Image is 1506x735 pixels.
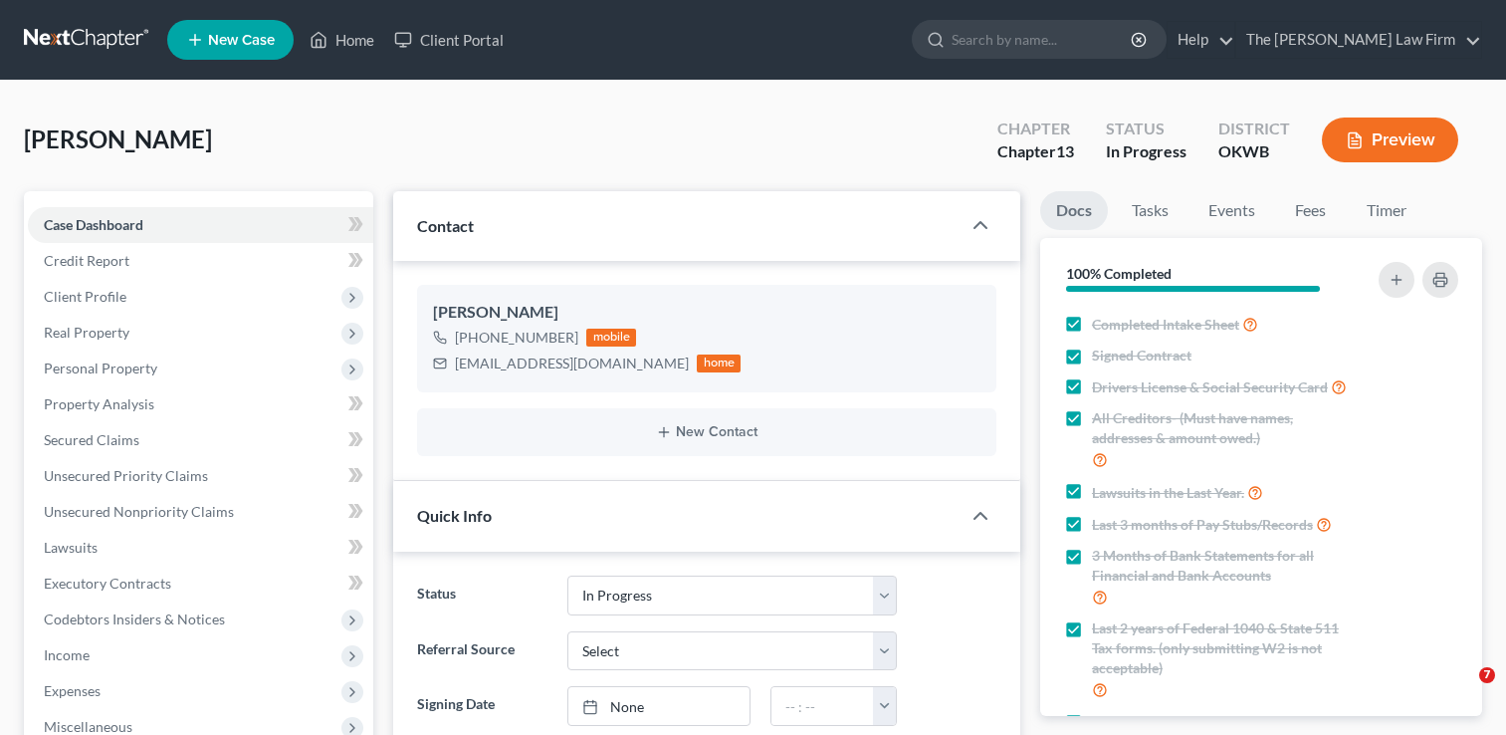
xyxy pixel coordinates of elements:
a: Property Analysis [28,386,373,422]
span: Signed Contract [1092,346,1191,366]
a: Timer [1351,191,1422,230]
span: Credit Report [44,252,129,269]
a: Executory Contracts [28,566,373,602]
span: Last 2 years of Federal 1040 & State 511 Tax forms. (only submitting W2 is not acceptable) [1092,618,1355,678]
div: Chapter [997,140,1074,163]
a: Secured Claims [28,422,373,458]
span: Unsecured Priority Claims [44,467,208,484]
a: Events [1192,191,1271,230]
span: 13 [1056,141,1074,160]
div: home [697,355,741,372]
div: Chapter [997,118,1074,140]
a: Unsecured Priority Claims [28,458,373,494]
button: New Contact [433,424,980,440]
span: Personal Property [44,360,157,376]
span: Contact [417,216,474,235]
div: OKWB [1218,140,1290,163]
span: Drivers License & Social Security Card [1092,377,1328,397]
label: Status [407,576,556,615]
span: Case Dashboard [44,216,143,233]
a: Fees [1279,191,1343,230]
input: -- : -- [771,687,874,725]
a: Tasks [1116,191,1184,230]
span: Miscellaneous [44,718,132,735]
span: Unsecured Nonpriority Claims [44,503,234,520]
a: Case Dashboard [28,207,373,243]
strong: 100% Completed [1066,265,1172,282]
a: Lawsuits [28,530,373,566]
input: Search by name... [952,21,1134,58]
div: mobile [586,329,636,347]
span: Executory Contracts [44,575,171,592]
span: [PERSON_NAME] [24,124,212,153]
a: Help [1168,22,1234,58]
a: Credit Report [28,243,373,279]
span: Property Analysis [44,395,154,412]
div: Status [1106,118,1186,140]
a: The [PERSON_NAME] Law Firm [1236,22,1481,58]
span: Secured Claims [44,431,139,448]
a: Home [300,22,384,58]
span: 3 Months of Bank Statements for all Financial and Bank Accounts [1092,546,1355,586]
a: None [568,687,751,725]
span: Codebtors Insiders & Notices [44,611,225,627]
span: All Creditors- (Must have names, addresses & amount owed.) [1092,408,1355,448]
label: Signing Date [407,686,556,726]
div: [EMAIL_ADDRESS][DOMAIN_NAME] [455,354,689,373]
div: District [1218,118,1290,140]
iframe: Intercom live chat [1438,667,1486,715]
span: Lawsuits [44,539,98,556]
span: Client Profile [44,288,126,305]
span: Quick Info [417,506,492,525]
div: In Progress [1106,140,1186,163]
a: Unsecured Nonpriority Claims [28,494,373,530]
div: [PERSON_NAME] [433,301,980,325]
span: New Case [208,33,275,48]
span: Lawsuits in the Last Year. [1092,483,1244,503]
span: Real Property [44,324,129,341]
label: Referral Source [407,631,556,671]
span: Expenses [44,682,101,699]
button: Preview [1322,118,1458,162]
span: 7 [1479,667,1495,683]
a: Client Portal [384,22,514,58]
a: Docs [1040,191,1108,230]
span: Last 3 months of Pay Stubs/Records [1092,515,1313,535]
span: Income [44,646,90,663]
div: [PHONE_NUMBER] [455,328,578,348]
span: Completed Intake Sheet [1092,315,1239,335]
span: Real Property Deeds and Mortgages [1092,713,1313,733]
